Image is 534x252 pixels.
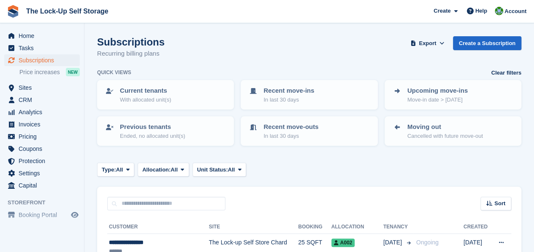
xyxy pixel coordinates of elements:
[19,67,80,77] a: Price increases NEW
[70,210,80,220] a: Preview store
[19,30,69,42] span: Home
[407,132,483,140] p: Cancelled with future move-out
[407,86,468,96] p: Upcoming move-ins
[475,7,487,15] span: Help
[98,81,233,109] a: Current tenants With allocated unit(s)
[97,36,165,48] h1: Subscriptions
[4,42,80,54] a: menu
[4,94,80,106] a: menu
[4,167,80,179] a: menu
[331,239,355,247] span: A002
[19,42,69,54] span: Tasks
[19,118,69,130] span: Invoices
[504,7,526,16] span: Account
[19,94,69,106] span: CRM
[383,238,404,247] span: [DATE]
[120,132,185,140] p: Ended, no allocated unit(s)
[19,106,69,118] span: Analytics
[407,96,468,104] p: Move-in date > [DATE]
[97,69,131,76] h6: Quick views
[4,131,80,142] a: menu
[495,7,503,15] img: Andrew Beer
[19,131,69,142] span: Pricing
[107,220,209,234] th: Customer
[385,117,520,145] a: Moving out Cancelled with future move-out
[491,69,521,77] a: Clear filters
[19,167,69,179] span: Settings
[4,30,80,42] a: menu
[19,82,69,94] span: Sites
[263,122,318,132] p: Recent move-outs
[263,86,314,96] p: Recent move-ins
[4,209,80,221] a: menu
[171,166,178,174] span: All
[407,122,483,132] p: Moving out
[4,54,80,66] a: menu
[4,106,80,118] a: menu
[416,239,439,246] span: Ongoing
[120,122,185,132] p: Previous tenants
[263,96,314,104] p: In last 30 days
[97,163,134,177] button: Type: All
[4,118,80,130] a: menu
[19,143,69,155] span: Coupons
[142,166,171,174] span: Allocation:
[4,155,80,167] a: menu
[8,198,84,207] span: Storefront
[19,180,69,191] span: Capital
[464,220,491,234] th: Created
[331,220,383,234] th: Allocation
[120,86,171,96] p: Current tenants
[197,166,228,174] span: Unit Status:
[409,36,446,50] button: Export
[98,117,233,145] a: Previous tenants Ended, no allocated unit(s)
[241,117,377,145] a: Recent move-outs In last 30 days
[209,220,298,234] th: Site
[66,68,80,76] div: NEW
[97,49,165,59] p: Recurring billing plans
[116,166,123,174] span: All
[241,81,377,109] a: Recent move-ins In last 30 days
[120,96,171,104] p: With allocated unit(s)
[434,7,450,15] span: Create
[102,166,116,174] span: Type:
[4,82,80,94] a: menu
[19,155,69,167] span: Protection
[192,163,246,177] button: Unit Status: All
[4,143,80,155] a: menu
[419,39,436,48] span: Export
[263,132,318,140] p: In last 30 days
[298,220,331,234] th: Booking
[23,4,112,18] a: The Lock-Up Self Storage
[453,36,521,50] a: Create a Subscription
[228,166,235,174] span: All
[138,163,189,177] button: Allocation: All
[7,5,19,18] img: stora-icon-8386f47178a22dfd0bd8f6a31ec36ba5ce8667c1dd55bd0f319d3a0aa187defe.svg
[19,54,69,66] span: Subscriptions
[4,180,80,191] a: menu
[383,220,413,234] th: Tenancy
[19,209,69,221] span: Booking Portal
[494,199,505,208] span: Sort
[385,81,520,109] a: Upcoming move-ins Move-in date > [DATE]
[19,68,60,76] span: Price increases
